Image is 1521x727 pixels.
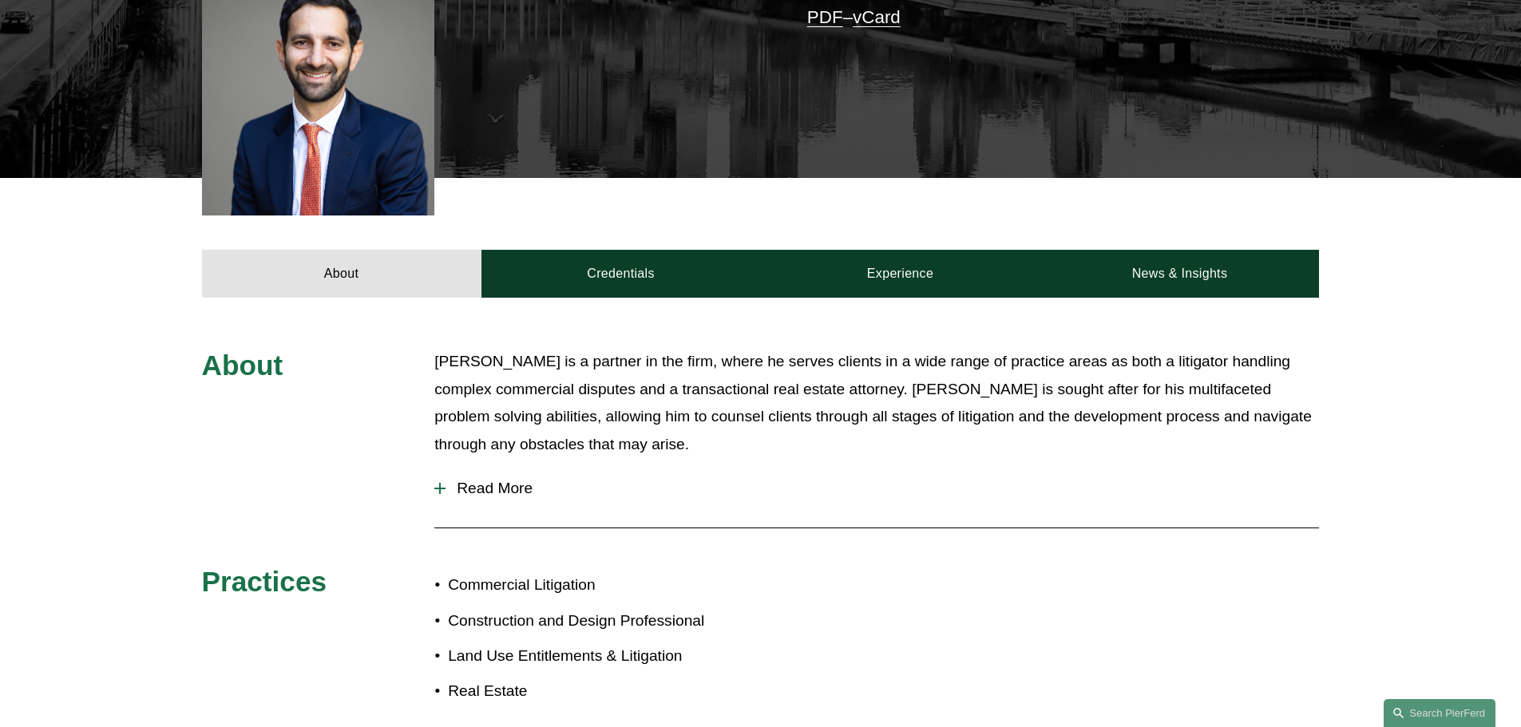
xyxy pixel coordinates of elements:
[434,468,1319,509] button: Read More
[807,7,843,27] a: PDF
[448,607,760,635] p: Construction and Design Professional
[202,250,481,298] a: About
[434,348,1319,458] p: [PERSON_NAME] is a partner in the firm, where he serves clients in a wide range of practice areas...
[448,642,760,670] p: Land Use Entitlements & Litigation
[448,571,760,599] p: Commercial Litigation
[1384,699,1495,727] a: Search this site
[761,250,1040,298] a: Experience
[481,250,761,298] a: Credentials
[448,678,760,705] p: Real Estate
[202,566,327,597] span: Practices
[1040,250,1319,298] a: News & Insights
[202,350,283,381] span: About
[446,480,1319,497] span: Read More
[853,7,901,27] a: vCard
